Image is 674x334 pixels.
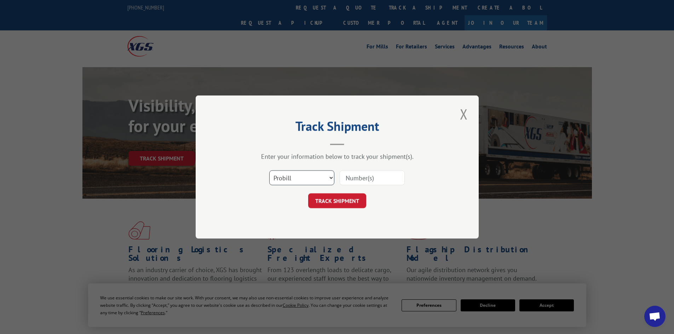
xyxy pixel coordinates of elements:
div: Enter your information below to track your shipment(s). [231,152,443,160]
button: TRACK SHIPMENT [308,193,366,208]
button: Close modal [458,104,470,124]
h2: Track Shipment [231,121,443,135]
a: Open chat [644,306,666,327]
input: Number(s) [340,170,405,185]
